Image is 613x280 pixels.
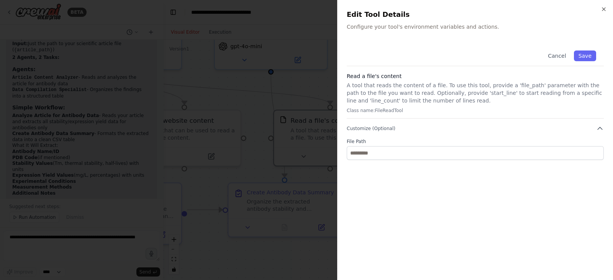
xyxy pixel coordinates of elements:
p: Configure your tool's environment variables and actions. [347,23,604,31]
span: Customize (Optional) [347,125,395,132]
button: Cancel [543,50,570,61]
label: File Path [347,138,604,145]
h3: Read a file's content [347,72,604,80]
h2: Edit Tool Details [347,9,604,20]
p: Class name: FileReadTool [347,107,604,114]
p: A tool that reads the content of a file. To use this tool, provide a 'file_path' parameter with t... [347,81,604,104]
button: Save [574,50,596,61]
button: Customize (Optional) [347,125,604,132]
